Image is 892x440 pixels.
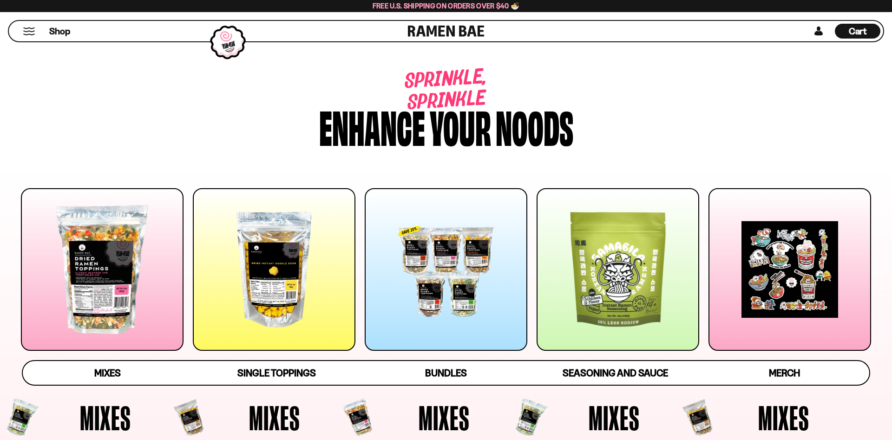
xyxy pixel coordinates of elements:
a: Seasoning and Sauce [531,361,700,385]
span: Mixes [758,401,809,435]
span: Mixes [80,401,131,435]
span: Seasoning and Sauce [563,367,668,379]
span: Mixes [589,401,640,435]
span: Mixes [419,401,470,435]
span: Shop [49,25,70,38]
span: Cart [849,26,867,37]
div: your [430,104,491,148]
span: Mixes [94,367,121,379]
a: Bundles [361,361,531,385]
span: Free U.S. Shipping on Orders over $40 🍜 [373,1,520,10]
a: Mixes [23,361,192,385]
a: Shop [49,24,70,39]
span: Merch [769,367,800,379]
span: Single Toppings [237,367,316,379]
a: Merch [700,361,869,385]
span: Bundles [425,367,467,379]
div: Cart [835,21,880,41]
div: noods [496,104,573,148]
button: Mobile Menu Trigger [23,27,35,35]
span: Mixes [249,401,300,435]
div: Enhance [319,104,425,148]
a: Single Toppings [192,361,361,385]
